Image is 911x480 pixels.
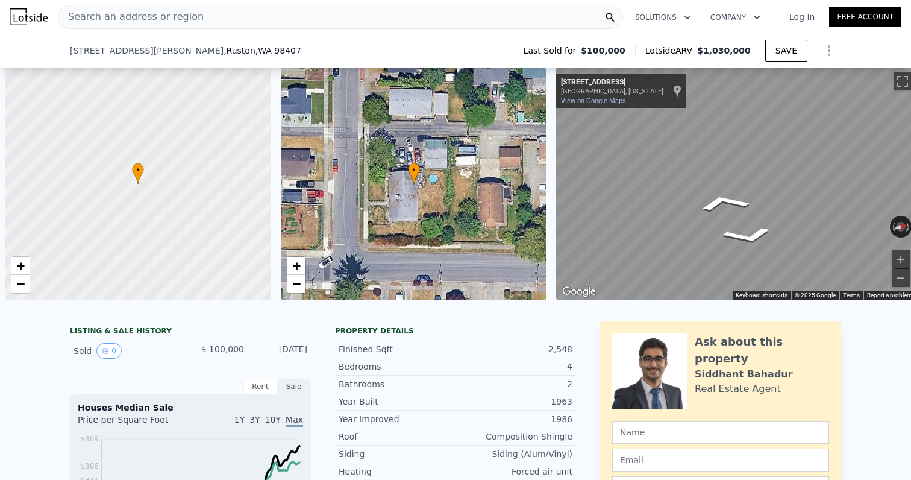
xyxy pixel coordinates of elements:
div: LISTING & SALE HISTORY [70,326,311,338]
span: © 2025 Google [795,292,836,298]
div: [DATE] [254,343,307,359]
div: [GEOGRAPHIC_DATA], [US_STATE] [561,87,663,95]
div: Forced air unit [456,466,572,478]
div: Ask about this property [695,333,829,367]
a: Open this area in Google Maps (opens a new window) [559,284,599,300]
div: 1963 [456,396,572,408]
div: Houses Median Sale [78,402,303,414]
span: , Ruston [224,45,301,57]
span: • [408,165,420,175]
div: Rent [243,379,277,394]
span: 10Y [265,415,281,425]
span: + [292,258,300,273]
a: View on Google Maps [561,97,626,105]
span: + [17,258,25,273]
a: Zoom out [287,275,305,293]
button: Keyboard shortcuts [736,291,787,300]
button: SAVE [765,40,807,62]
div: • [408,163,420,184]
span: 3Y [249,415,260,425]
span: • [132,165,144,175]
div: Year Built [339,396,456,408]
div: Bedrooms [339,361,456,373]
path: Go East, Rust Way [706,222,790,249]
div: 2,548 [456,343,572,355]
div: Sold [74,343,181,359]
tspan: $469 [80,435,99,443]
a: Terms [843,292,860,298]
div: Siding [339,448,456,460]
div: Finished Sqft [339,343,456,355]
div: Roof [339,431,456,443]
div: Siding (Alum/Vinyl) [456,448,572,460]
span: , WA 98407 [255,46,301,55]
button: Zoom out [892,269,910,287]
span: − [17,276,25,291]
a: Free Account [829,7,901,27]
a: Zoom in [287,257,305,275]
input: Email [612,449,829,472]
span: Last Sold for [524,45,581,57]
button: Show Options [817,39,841,63]
div: Sale [277,379,311,394]
button: Solutions [625,7,701,28]
a: Log In [775,11,829,23]
a: Show location on map [673,84,681,98]
button: View historical data [96,343,122,359]
input: Name [612,421,829,444]
span: $ 100,000 [201,344,244,354]
div: Year Improved [339,413,456,425]
div: [STREET_ADDRESS] [561,78,663,87]
span: $1,030,000 [697,46,751,55]
span: Max [286,415,303,427]
span: Lotside ARV [645,45,697,57]
span: $100,000 [581,45,625,57]
tspan: $386 [80,462,99,470]
div: Price per Square Foot [78,414,190,433]
div: Property details [335,326,576,336]
button: Zoom in [892,250,910,268]
div: 2 [456,378,572,390]
span: 1Y [234,415,245,425]
div: Siddhant Bahadur [695,367,793,382]
span: [STREET_ADDRESS][PERSON_NAME] [70,45,224,57]
div: Heating [339,466,456,478]
span: − [292,276,300,291]
img: Lotside [10,8,48,25]
div: Real Estate Agent [695,382,781,396]
a: Zoom out [11,275,30,293]
div: Bathrooms [339,378,456,390]
img: Google [559,284,599,300]
div: 4 [456,361,572,373]
a: Zoom in [11,257,30,275]
button: Rotate counterclockwise [890,216,897,238]
button: Company [701,7,770,28]
div: • [132,163,144,184]
div: 1986 [456,413,572,425]
div: Composition Shingle [456,431,572,443]
span: Search an address or region [58,10,204,24]
path: Go West, Rust Way [681,189,766,216]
